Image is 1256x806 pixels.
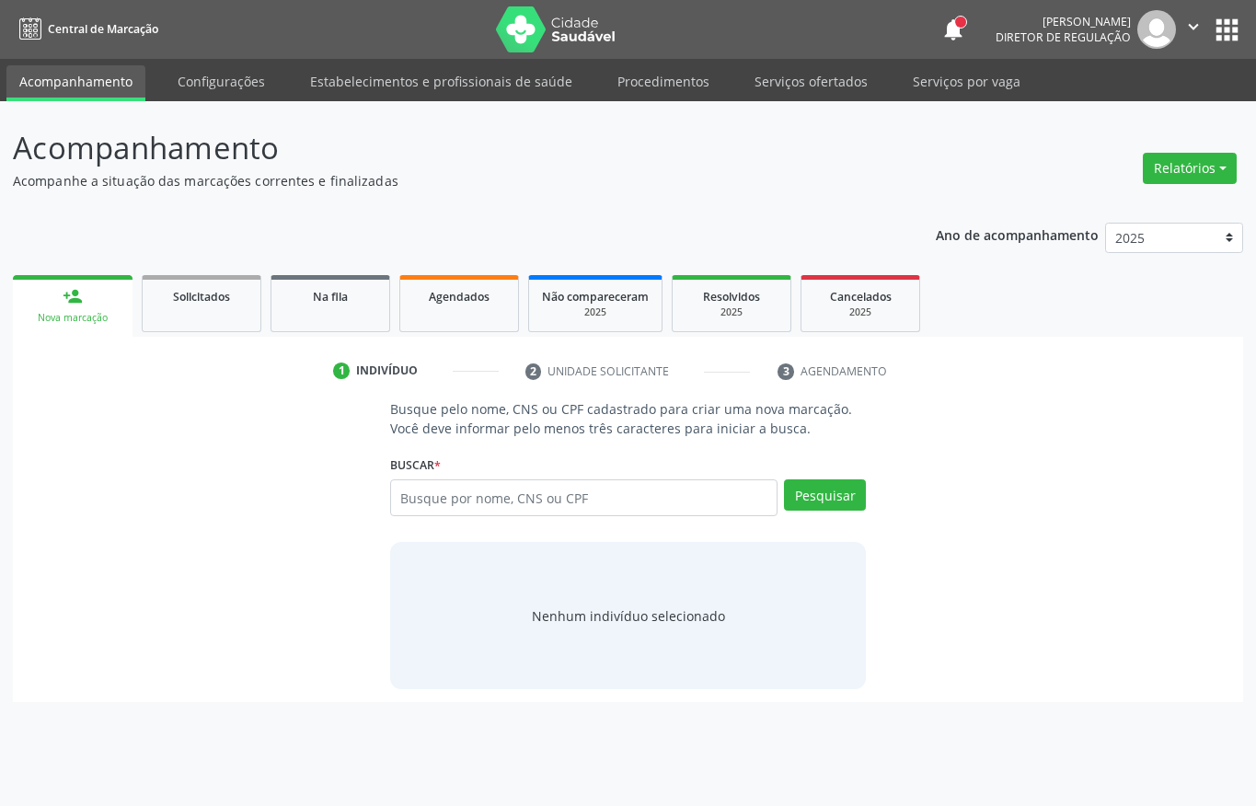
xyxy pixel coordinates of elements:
[390,451,441,479] label: Buscar
[26,311,120,325] div: Nova marcação
[13,171,874,190] p: Acompanhe a situação das marcações correntes e finalizadas
[297,65,585,98] a: Estabelecimentos e profissionais de saúde
[900,65,1033,98] a: Serviços por vaga
[703,289,760,305] span: Resolvidos
[1137,10,1176,49] img: img
[429,289,490,305] span: Agendados
[940,17,966,42] button: notifications
[313,289,348,305] span: Na fila
[996,29,1131,45] span: Diretor de regulação
[996,14,1131,29] div: [PERSON_NAME]
[542,305,649,319] div: 2025
[6,65,145,101] a: Acompanhamento
[390,479,778,516] input: Busque por nome, CNS ou CPF
[830,289,892,305] span: Cancelados
[686,305,778,319] div: 2025
[784,479,866,511] button: Pesquisar
[333,363,350,379] div: 1
[742,65,881,98] a: Serviços ofertados
[173,289,230,305] span: Solicitados
[542,289,649,305] span: Não compareceram
[48,21,158,37] span: Central de Marcação
[63,286,83,306] div: person_add
[390,399,866,438] p: Busque pelo nome, CNS ou CPF cadastrado para criar uma nova marcação. Você deve informar pelo men...
[1176,10,1211,49] button: 
[1211,14,1243,46] button: apps
[1183,17,1204,37] i: 
[936,223,1099,246] p: Ano de acompanhamento
[165,65,278,98] a: Configurações
[814,305,906,319] div: 2025
[356,363,418,379] div: Indivíduo
[605,65,722,98] a: Procedimentos
[532,606,725,626] div: Nenhum indivíduo selecionado
[1143,153,1237,184] button: Relatórios
[13,125,874,171] p: Acompanhamento
[13,14,158,44] a: Central de Marcação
